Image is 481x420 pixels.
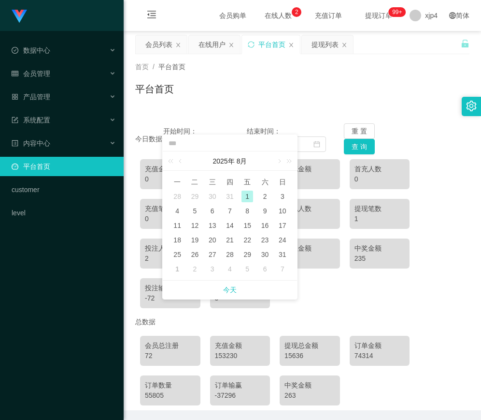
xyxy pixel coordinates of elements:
div: 提现笔数 [354,204,405,214]
button: 查 询 [344,139,375,154]
div: 3 [207,263,218,275]
span: 内容中心 [12,139,50,147]
td: 2025年8月31日 [274,247,291,262]
td: 2025年8月20日 [204,233,221,247]
div: 投注输赢 [145,283,196,293]
div: 30 [207,191,218,202]
div: 0 [284,174,335,184]
div: 2 [189,263,200,275]
div: 9 [259,205,271,217]
span: 平台首页 [158,63,185,71]
div: 中奖金额 [284,380,335,390]
div: 总数据 [135,313,469,331]
td: 2025年8月8日 [239,204,256,218]
sup: 2 [292,7,301,17]
i: 图标: menu-fold [135,0,168,31]
div: 72 [145,351,196,361]
td: 2025年7月31日 [221,189,239,204]
td: 2025年8月19日 [186,233,203,247]
div: 1 [171,263,183,275]
td: 2025年8月12日 [186,218,203,233]
div: 会员列表 [145,35,172,54]
span: 四 [221,178,239,186]
div: 10 [277,205,288,217]
a: 2025年 [212,151,236,171]
div: 12 [189,220,200,231]
div: 16 [259,220,271,231]
td: 2025年8月15日 [239,218,256,233]
a: 上一年 (Control键加左方向键) [166,151,179,171]
div: 首充金额 [284,164,335,174]
td: 2025年7月28日 [169,189,186,204]
div: 28 [224,249,236,260]
td: 2025年8月24日 [274,233,291,247]
th: 周四 [221,175,239,189]
td: 2025年8月5日 [186,204,203,218]
div: 24 [277,234,288,246]
i: 图标: appstore-o [12,93,18,100]
div: 263 [284,390,335,401]
div: -72 [145,293,196,303]
th: 周六 [256,175,273,189]
td: 2025年9月5日 [239,262,256,276]
div: 5 [189,205,200,217]
div: 20 [207,234,218,246]
i: 图标: global [449,12,456,19]
span: 开始时间： [163,127,197,135]
td: 2025年8月21日 [221,233,239,247]
div: 27 [207,249,218,260]
td: 2025年8月10日 [274,204,291,218]
td: 2025年8月11日 [169,218,186,233]
div: 会员总注册 [145,341,196,351]
i: 图标: close [288,42,294,48]
span: 系统配置 [12,116,50,124]
a: 今天 [223,281,237,299]
span: 三 [204,178,221,186]
div: 今日数据 [135,134,163,144]
td: 2025年8月16日 [256,218,273,233]
p: 2 [295,7,298,17]
span: 日 [274,178,291,186]
div: 提现人数 [284,204,335,214]
a: level [12,203,116,223]
td: 2025年8月18日 [169,233,186,247]
a: 上个月 (翻页上键) [177,151,185,171]
td: 2025年9月7日 [274,262,291,276]
div: 首充人数 [354,164,405,174]
span: 产品管理 [12,93,50,101]
th: 周一 [169,175,186,189]
div: 投注金额 [284,243,335,254]
div: 中奖金额 [354,243,405,254]
div: 13 [207,220,218,231]
i: 图标: unlock [461,39,469,48]
div: 提现总金额 [284,341,335,351]
span: 会员管理 [12,70,50,77]
i: 图标: close [341,42,347,48]
div: 55805 [145,390,196,401]
td: 2025年8月6日 [204,204,221,218]
div: 153230 [215,351,266,361]
td: 2025年8月7日 [221,204,239,218]
sup: 246 [388,7,406,17]
div: 74314 [354,351,405,361]
div: 235 [354,254,405,264]
i: 图标: setting [466,101,477,111]
div: 25 [171,249,183,260]
i: 图标: form [12,117,18,123]
button: 重 置 [344,123,375,139]
div: 1 [241,191,253,202]
div: 0 [354,174,405,184]
span: 六 [256,178,273,186]
td: 2025年8月17日 [274,218,291,233]
a: 8月 [236,151,248,171]
th: 周五 [239,175,256,189]
span: 充值订单 [310,12,347,19]
div: 17 [277,220,288,231]
td: 2025年8月22日 [239,233,256,247]
div: 15636 [284,351,335,361]
div: 3 [277,191,288,202]
span: 数据中心 [12,46,50,54]
td: 2025年8月3日 [274,189,291,204]
div: 31 [277,249,288,260]
span: 二 [186,178,203,186]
